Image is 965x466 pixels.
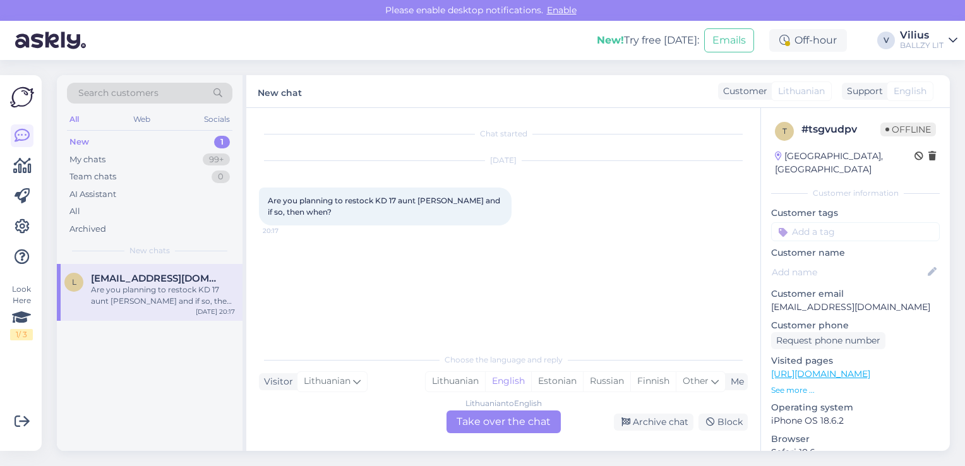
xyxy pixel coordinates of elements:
span: Enable [543,4,580,16]
div: Customer [718,85,767,98]
span: Are you planning to restock KD 17 aunt [PERSON_NAME] and if so, then when? [268,196,502,217]
div: Archived [69,223,106,236]
p: Customer email [771,287,940,301]
a: ViliusBALLZY LIT [900,30,957,51]
div: Web [131,111,153,128]
div: 0 [212,170,230,183]
div: Visitor [259,375,293,388]
p: Safari 18.6 [771,446,940,459]
div: Vilius [900,30,944,40]
p: iPhone OS 18.6.2 [771,414,940,427]
p: [EMAIL_ADDRESS][DOMAIN_NAME] [771,301,940,314]
b: New! [597,34,624,46]
div: Estonian [531,372,583,391]
div: [GEOGRAPHIC_DATA], [GEOGRAPHIC_DATA] [775,150,914,176]
span: Lithuanian [778,85,825,98]
p: Customer tags [771,206,940,220]
div: Archive chat [614,414,693,431]
div: Socials [201,111,232,128]
div: BALLZY LIT [900,40,944,51]
div: [DATE] [259,155,748,166]
input: Add a tag [771,222,940,241]
div: [DATE] 20:17 [196,307,235,316]
p: Browser [771,433,940,446]
div: Team chats [69,170,116,183]
div: Lithuanian to English [465,398,542,409]
label: New chat [258,83,302,100]
button: Emails [704,28,754,52]
div: Russian [583,372,630,391]
div: AI Assistant [69,188,116,201]
div: New [69,136,89,148]
span: Other [683,375,709,386]
span: l [72,277,76,287]
div: V [877,32,895,49]
div: Choose the language and reply [259,354,748,366]
img: Askly Logo [10,85,34,109]
div: Customer information [771,188,940,199]
div: 1 [214,136,230,148]
div: All [67,111,81,128]
span: liepa.cekanaviciute@icloud.com [91,273,222,284]
p: Customer phone [771,319,940,332]
span: t [782,126,787,136]
div: Block [698,414,748,431]
span: 20:17 [263,226,310,236]
div: Take over the chat [447,410,561,433]
p: See more ... [771,385,940,396]
p: Visited pages [771,354,940,367]
span: New chats [129,245,170,256]
div: # tsgvudpv [801,122,880,137]
div: Finnish [630,372,676,391]
div: Off-hour [769,29,847,52]
span: Offline [880,122,936,136]
div: Look Here [10,284,33,340]
div: Me [726,375,744,388]
input: Add name [772,265,925,279]
span: Search customers [78,87,159,100]
div: Chat started [259,128,748,140]
div: Lithuanian [426,372,485,391]
span: English [894,85,926,98]
div: 99+ [203,153,230,166]
div: English [485,372,531,391]
div: Try free [DATE]: [597,33,699,48]
div: All [69,205,80,218]
div: Request phone number [771,332,885,349]
div: Are you planning to restock KD 17 aunt [PERSON_NAME] and if so, then when? [91,284,235,307]
p: Operating system [771,401,940,414]
span: Lithuanian [304,374,351,388]
p: Customer name [771,246,940,260]
div: 1 / 3 [10,329,33,340]
div: Support [842,85,883,98]
a: [URL][DOMAIN_NAME] [771,368,870,379]
div: My chats [69,153,105,166]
